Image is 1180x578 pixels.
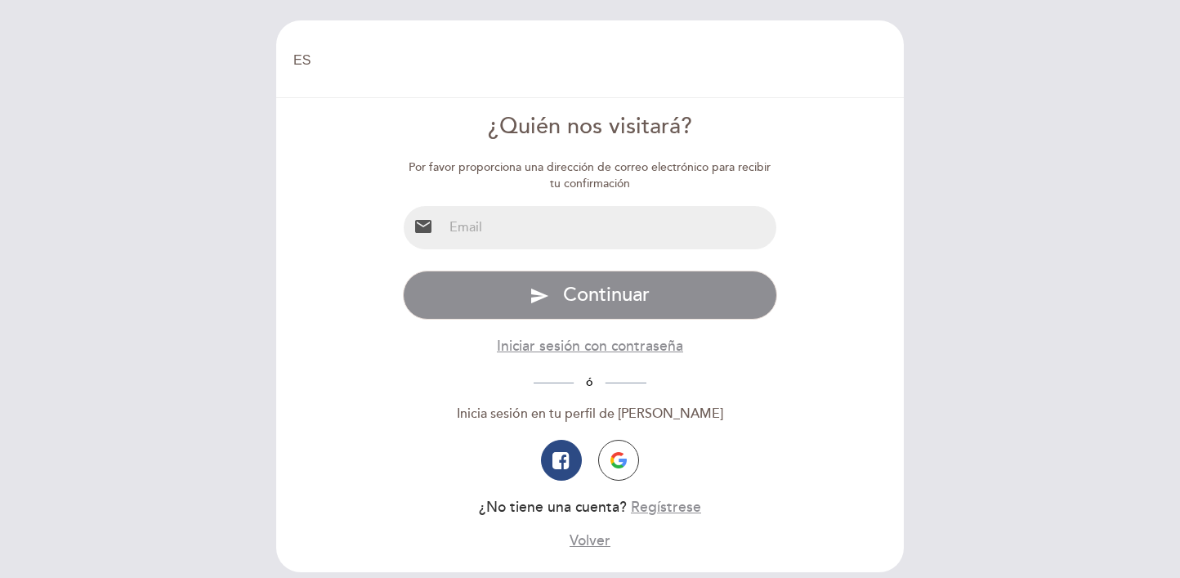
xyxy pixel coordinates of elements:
button: Regístrese [631,497,701,518]
img: icon-google.png [610,452,627,468]
i: email [413,217,433,236]
span: Continuar [563,283,650,307]
span: ó [574,375,606,389]
button: send Continuar [403,271,778,320]
button: Volver [570,531,610,551]
button: Iniciar sesión con contraseña [497,336,683,356]
div: ¿Quién nos visitará? [403,111,778,143]
span: ¿No tiene una cuenta? [479,499,627,516]
input: Email [443,206,777,249]
i: send [530,286,549,306]
div: Inicia sesión en tu perfil de [PERSON_NAME] [403,405,778,423]
div: Por favor proporciona una dirección de correo electrónico para recibir tu confirmación [403,159,778,192]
